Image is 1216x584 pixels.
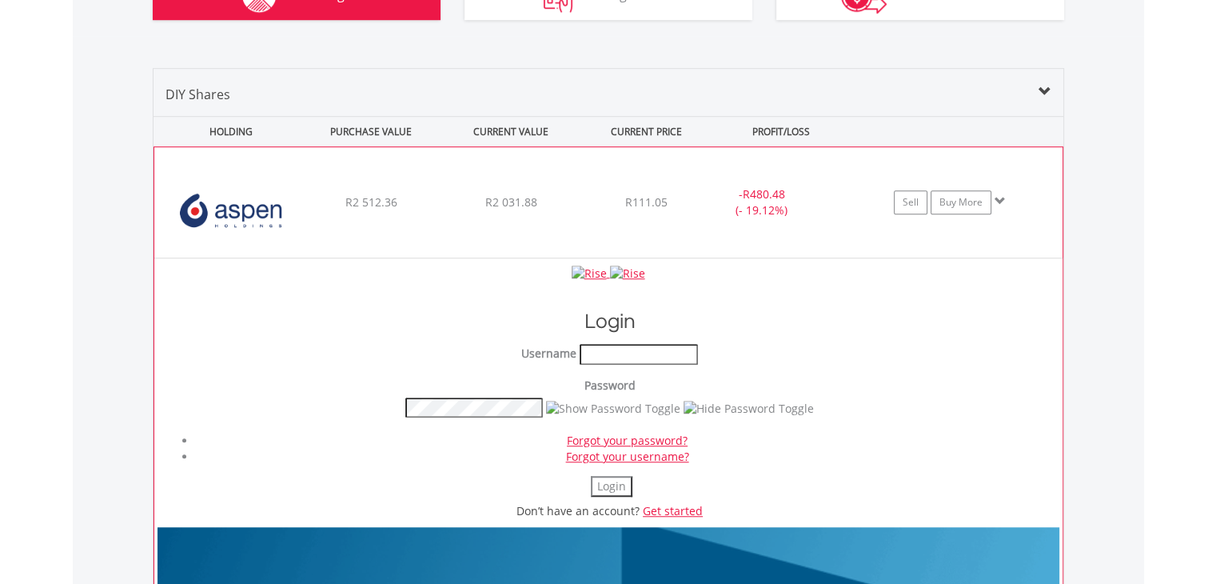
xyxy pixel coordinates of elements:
span: R111.05 [625,194,668,210]
a: Get started [643,503,703,518]
img: Rise [572,266,607,282]
img: Hide Password Toggle [684,401,814,417]
div: HOLDING [154,117,300,146]
div: CURRENT VALUE [443,117,580,146]
div: - (- 19.12%) [701,186,821,218]
span: DIY Shares [165,86,230,103]
span: R2 031.88 [484,194,536,210]
img: Show Password Toggle [546,401,680,417]
span: R480.48 [742,186,784,202]
h1: Login [161,307,1059,336]
label: Password [584,378,636,394]
a: Forgot your password? [567,433,688,448]
a: Sell [894,190,927,214]
a: Forgot your username? [566,449,689,464]
span: Don’t have an account? [516,503,640,518]
a: Buy More [931,190,991,214]
div: CURRENT PRICE [582,117,709,146]
label: Username [521,346,576,362]
div: PROFIT/LOSS [713,117,850,146]
span: R2 512.36 [345,194,397,210]
button: Login [591,476,632,497]
img: EQU.ZA.APN.png [162,167,300,254]
img: Rise [610,266,645,282]
div: PURCHASE VALUE [303,117,440,146]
